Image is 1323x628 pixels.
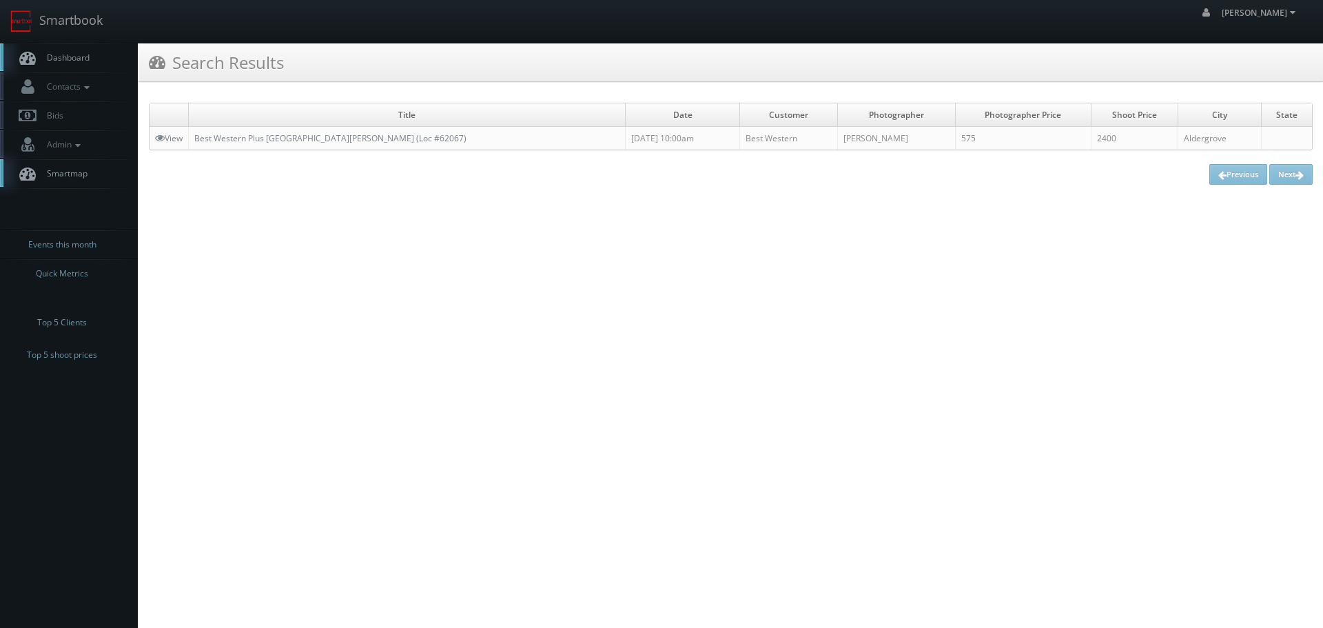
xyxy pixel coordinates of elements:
[1178,127,1262,150] td: Aldergrove
[955,127,1091,150] td: 575
[837,103,955,127] td: Photographer
[1091,103,1178,127] td: Shoot Price
[40,168,88,179] span: Smartmap
[40,139,84,150] span: Admin
[740,103,838,127] td: Customer
[155,132,183,144] a: View
[1262,103,1312,127] td: State
[837,127,955,150] td: [PERSON_NAME]
[36,267,88,281] span: Quick Metrics
[27,348,97,362] span: Top 5 shoot prices
[955,103,1091,127] td: Photographer Price
[1178,103,1262,127] td: City
[740,127,838,150] td: Best Western
[10,10,32,32] img: smartbook-logo.png
[626,127,740,150] td: [DATE] 10:00am
[40,52,90,63] span: Dashboard
[194,132,466,144] a: Best Western Plus [GEOGRAPHIC_DATA][PERSON_NAME] (Loc #62067)
[1091,127,1178,150] td: 2400
[626,103,740,127] td: Date
[149,50,284,74] h3: Search Results
[37,316,87,330] span: Top 5 Clients
[40,81,93,92] span: Contacts
[28,238,96,252] span: Events this month
[40,110,63,121] span: Bids
[1222,7,1300,19] span: [PERSON_NAME]
[189,103,626,127] td: Title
